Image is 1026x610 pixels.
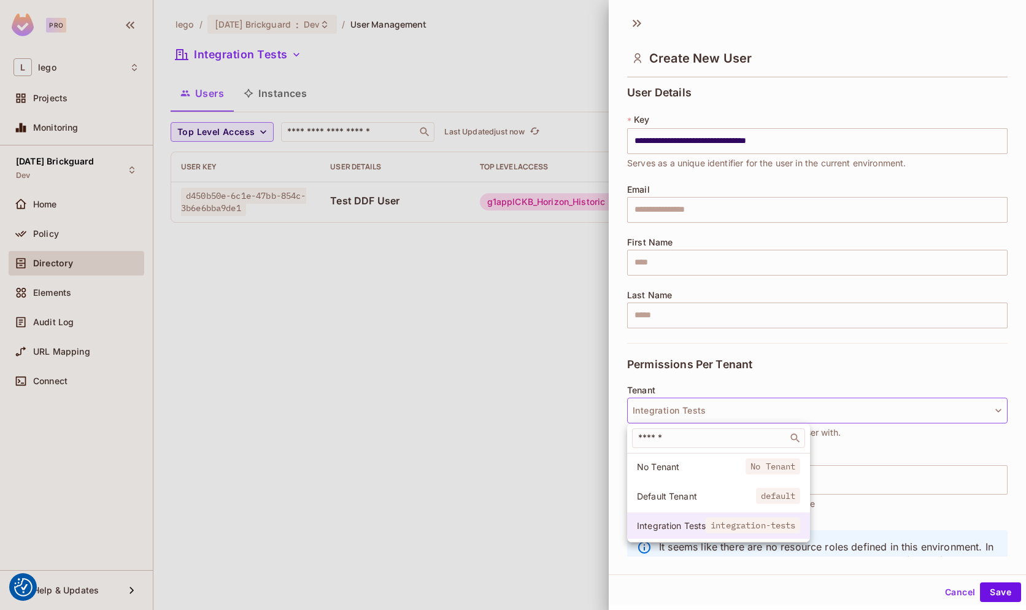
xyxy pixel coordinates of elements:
[746,458,800,474] span: No Tenant
[637,520,706,531] span: Integration Tests
[756,488,801,504] span: default
[14,578,33,596] img: Revisit consent button
[706,517,800,533] span: integration-tests
[637,461,746,473] span: No Tenant
[14,578,33,596] button: Consent Preferences
[637,490,756,502] span: Default Tenant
